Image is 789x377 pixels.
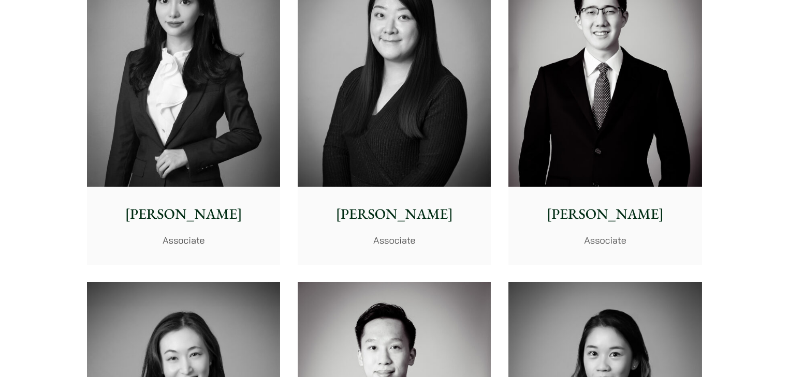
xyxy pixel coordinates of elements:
[517,233,693,247] p: Associate
[517,203,693,225] p: [PERSON_NAME]
[95,203,272,225] p: [PERSON_NAME]
[306,203,483,225] p: [PERSON_NAME]
[95,233,272,247] p: Associate
[306,233,483,247] p: Associate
